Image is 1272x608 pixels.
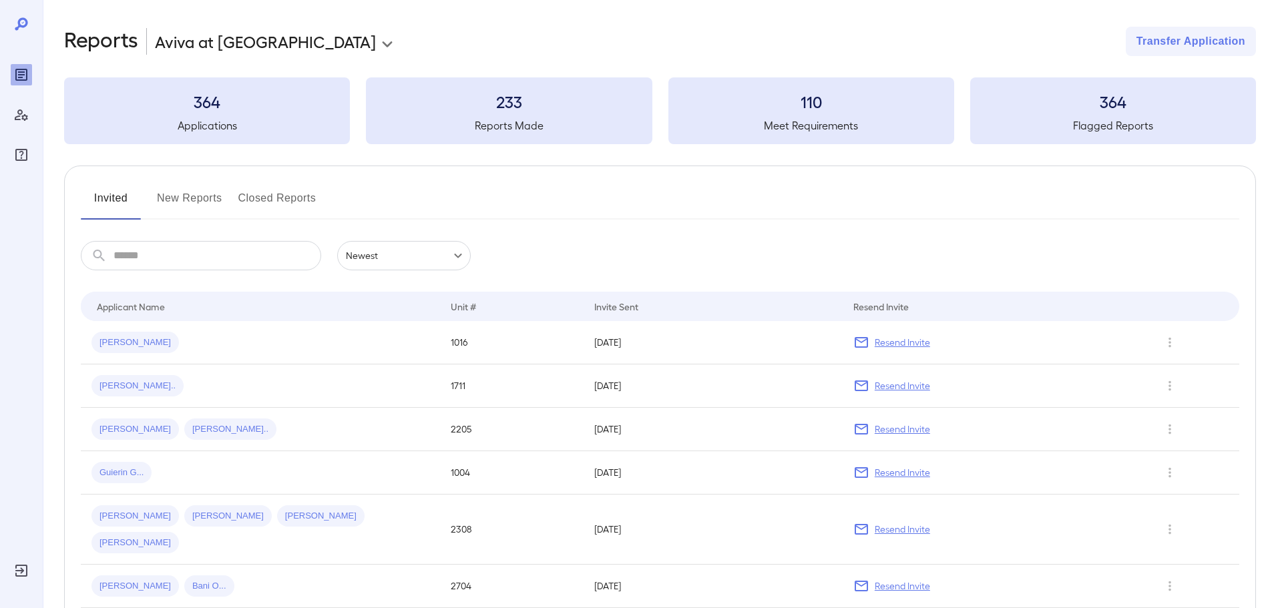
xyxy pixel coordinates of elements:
[440,364,584,408] td: 1711
[337,241,471,270] div: Newest
[1159,462,1181,483] button: Row Actions
[584,451,842,495] td: [DATE]
[584,495,842,565] td: [DATE]
[875,422,930,436] p: Resend Invite
[668,91,954,112] h3: 110
[11,144,32,166] div: FAQ
[64,91,350,112] h3: 364
[91,380,184,392] span: [PERSON_NAME]..
[91,336,179,349] span: [PERSON_NAME]
[238,188,316,220] button: Closed Reports
[184,423,276,436] span: [PERSON_NAME]..
[584,565,842,608] td: [DATE]
[875,523,930,536] p: Resend Invite
[11,560,32,581] div: Log Out
[668,117,954,133] h5: Meet Requirements
[277,510,365,523] span: [PERSON_NAME]
[184,510,272,523] span: [PERSON_NAME]
[970,91,1256,112] h3: 364
[970,117,1256,133] h5: Flagged Reports
[875,379,930,392] p: Resend Invite
[594,298,638,314] div: Invite Sent
[1159,519,1181,540] button: Row Actions
[91,580,179,593] span: [PERSON_NAME]
[91,467,152,479] span: Guierin G...
[1159,418,1181,440] button: Row Actions
[1159,332,1181,353] button: Row Actions
[440,321,584,364] td: 1016
[184,580,234,593] span: Bani O...
[584,321,842,364] td: [DATE]
[451,298,476,314] div: Unit #
[64,27,138,56] h2: Reports
[157,188,222,220] button: New Reports
[91,423,179,436] span: [PERSON_NAME]
[875,336,930,349] p: Resend Invite
[440,495,584,565] td: 2308
[440,565,584,608] td: 2704
[11,64,32,85] div: Reports
[366,117,652,133] h5: Reports Made
[366,91,652,112] h3: 233
[584,364,842,408] td: [DATE]
[97,298,165,314] div: Applicant Name
[91,510,179,523] span: [PERSON_NAME]
[155,31,376,52] p: Aviva at [GEOGRAPHIC_DATA]
[91,537,179,549] span: [PERSON_NAME]
[1126,27,1256,56] button: Transfer Application
[1159,575,1181,597] button: Row Actions
[64,117,350,133] h5: Applications
[64,77,1256,144] summary: 364Applications233Reports Made110Meet Requirements364Flagged Reports
[440,408,584,451] td: 2205
[1159,375,1181,396] button: Row Actions
[584,408,842,451] td: [DATE]
[875,579,930,593] p: Resend Invite
[853,298,909,314] div: Resend Invite
[81,188,141,220] button: Invited
[11,104,32,125] div: Manage Users
[875,466,930,479] p: Resend Invite
[440,451,584,495] td: 1004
